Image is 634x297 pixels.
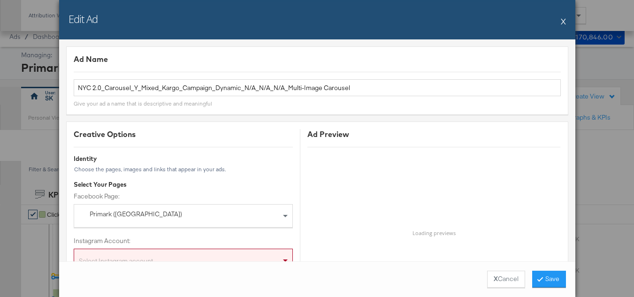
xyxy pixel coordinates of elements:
button: XCancel [487,271,525,288]
label: Instagram Account: [74,236,293,245]
div: Choose the pages, images and links that appear in your ads. [74,166,293,173]
h2: Edit Ad [69,12,98,26]
h6: Loading previews [300,229,568,236]
div: Creative Options [74,129,293,140]
div: Ad Name [74,54,561,65]
strong: X [494,274,498,283]
button: Save [532,271,566,288]
div: Identity [74,154,293,163]
div: Select Your Pages [74,180,293,189]
div: Select Instagram account [74,253,292,272]
div: Primark ([GEOGRAPHIC_DATA]) [90,210,203,219]
button: X [561,12,566,30]
div: Ad Preview [307,129,561,140]
input: Name your ad ... [74,79,561,97]
label: Facebook Page: [74,192,293,201]
div: Give your ad a name that is descriptive and meaningful [74,100,212,107]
